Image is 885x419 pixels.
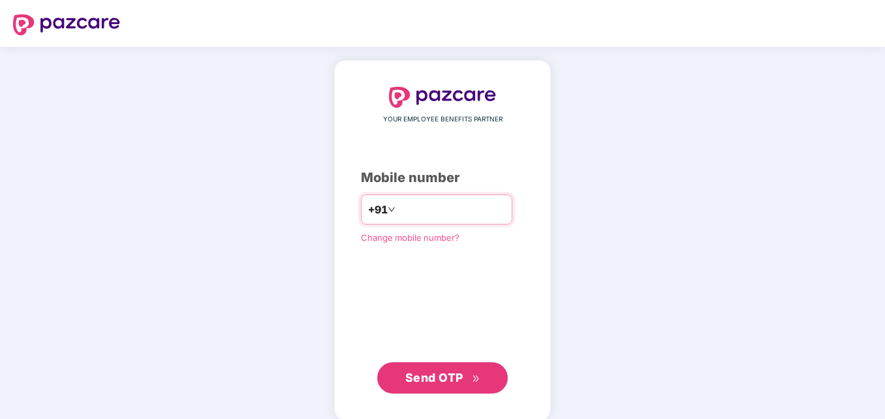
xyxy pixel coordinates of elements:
[383,114,503,125] span: YOUR EMPLOYEE BENEFITS PARTNER
[13,14,120,35] img: logo
[405,371,463,384] span: Send OTP
[388,206,396,213] span: down
[368,202,388,218] span: +91
[472,375,480,383] span: double-right
[361,168,524,188] div: Mobile number
[389,87,496,108] img: logo
[361,232,459,243] a: Change mobile number?
[377,362,508,394] button: Send OTPdouble-right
